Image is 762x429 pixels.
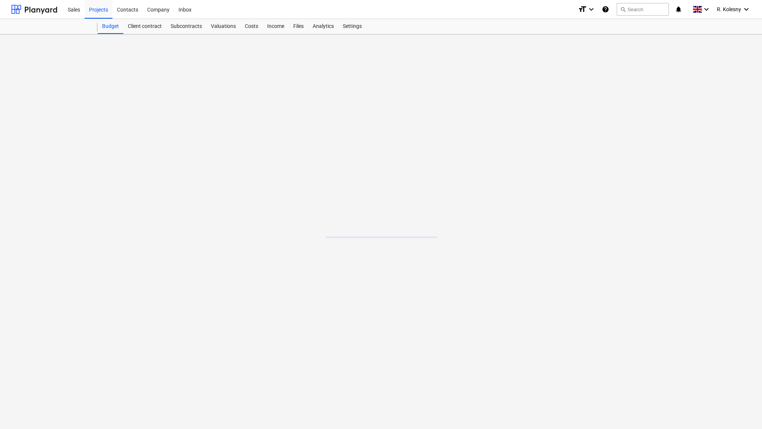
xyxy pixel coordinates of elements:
span: search [620,6,626,12]
a: Settings [338,19,366,34]
a: Budget [98,19,123,34]
i: keyboard_arrow_down [742,5,751,14]
i: Knowledge base [602,5,609,14]
a: Valuations [206,19,240,34]
a: Income [263,19,289,34]
button: Search [617,3,669,16]
a: Subcontracts [166,19,206,34]
i: notifications [675,5,682,14]
i: keyboard_arrow_down [587,5,596,14]
i: keyboard_arrow_down [702,5,711,14]
a: Costs [240,19,263,34]
span: R. Kolesny [717,6,741,12]
a: Analytics [308,19,338,34]
a: Files [289,19,308,34]
i: format_size [578,5,587,14]
a: Client contract [123,19,166,34]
